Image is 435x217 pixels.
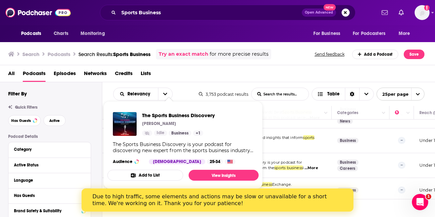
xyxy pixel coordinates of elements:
svg: Add a profile image [424,5,430,11]
a: Podcasts [23,68,46,82]
button: open menu [76,27,114,40]
button: Has Guests [14,191,85,200]
button: open menu [394,27,419,40]
button: Choose View [312,88,374,101]
span: Open Advanced [305,11,333,14]
p: -- [398,137,405,144]
span: Idle [157,130,164,137]
span: sports business [274,165,303,170]
span: 25 per page [377,89,408,100]
a: Idle [154,130,167,136]
div: Active Status [14,163,81,167]
p: [PERSON_NAME] [142,121,176,126]
a: Episodes [54,68,76,82]
span: Monitoring [81,29,105,38]
span: 1 [426,194,431,199]
h2: Choose List sort [113,88,173,101]
div: Brand Safety & Suitability [14,209,80,213]
iframe: Intercom live chat [412,194,428,210]
button: Has Guests [8,115,41,126]
img: The Sports Business Discovery [113,112,137,136]
a: Business [337,138,359,143]
button: Send feedback [313,51,347,57]
a: +1 [193,130,203,136]
p: -- [398,186,405,193]
span: Relevancy [127,92,153,96]
button: open menu [377,88,424,101]
h3: Audience [113,159,143,164]
span: Active [49,119,60,123]
span: i [303,165,304,170]
button: Add to List [107,170,183,181]
div: Search Results: [79,51,151,57]
a: Credits [115,68,133,82]
span: Podcasts [21,29,41,38]
button: Language [14,176,85,184]
button: Save [404,50,424,59]
span: Has Guests [11,119,31,123]
a: Search Results:Sports Business [79,51,151,57]
a: Networks [84,68,107,82]
a: All [8,68,15,82]
div: 25-34 [207,159,223,164]
h3: Podcasts [48,51,70,57]
a: Charts [49,27,72,40]
div: [DEMOGRAPHIC_DATA] [149,159,205,164]
div: Sort Direction [345,88,359,100]
a: Lists [141,68,151,82]
span: Charts [54,29,68,38]
button: Active [43,115,66,126]
a: View Insights [189,170,259,181]
button: Category [14,145,85,153]
button: Show profile menu [415,5,430,20]
span: Discovery is your podcast for [248,160,302,165]
a: Business [169,130,191,136]
h2: Filter By [8,90,27,97]
div: Categories [337,109,358,117]
p: -- [398,162,405,168]
div: 3,753 podcast results [199,92,248,97]
button: Column Actions [322,109,330,117]
div: Category [14,147,81,152]
div: Power Score [395,109,404,117]
h3: Search [22,51,39,57]
span: More [399,29,410,38]
a: Careers [337,166,358,171]
a: Business [337,187,359,193]
span: For Business [313,29,340,38]
span: ...More [304,165,318,171]
span: New [324,4,336,11]
span: Sports Business [113,51,151,57]
a: Show notifications dropdown [379,7,390,18]
p: Podcast Details [8,134,91,139]
a: The Sports Business Discovery [142,112,215,119]
span: Podcast of 2024: Silver Medal. In this podcast serie [211,115,306,120]
a: Try an exact match [159,50,208,58]
div: Has Guests [14,193,80,198]
span: Logged in as rpearson [415,5,430,20]
a: Business [337,160,359,165]
div: The Sports Business Discovery is your podcast for discovering new expert from the sports business... [113,141,253,153]
button: open menu [348,27,395,40]
span: Table [327,92,340,96]
iframe: Intercom live chat banner [82,188,353,212]
input: Search podcasts, credits, & more... [119,7,302,18]
button: Brand Safety & Suitability [14,206,85,215]
button: open menu [158,88,172,100]
a: Add a Podcast [352,50,399,59]
a: News [337,119,353,124]
img: User Profile [415,5,430,20]
button: Column Actions [404,109,412,117]
button: Column Actions [380,109,388,117]
span: For Podcasters [353,29,385,38]
img: Podchaser - Follow, Share and Rate Podcasts [5,6,71,19]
